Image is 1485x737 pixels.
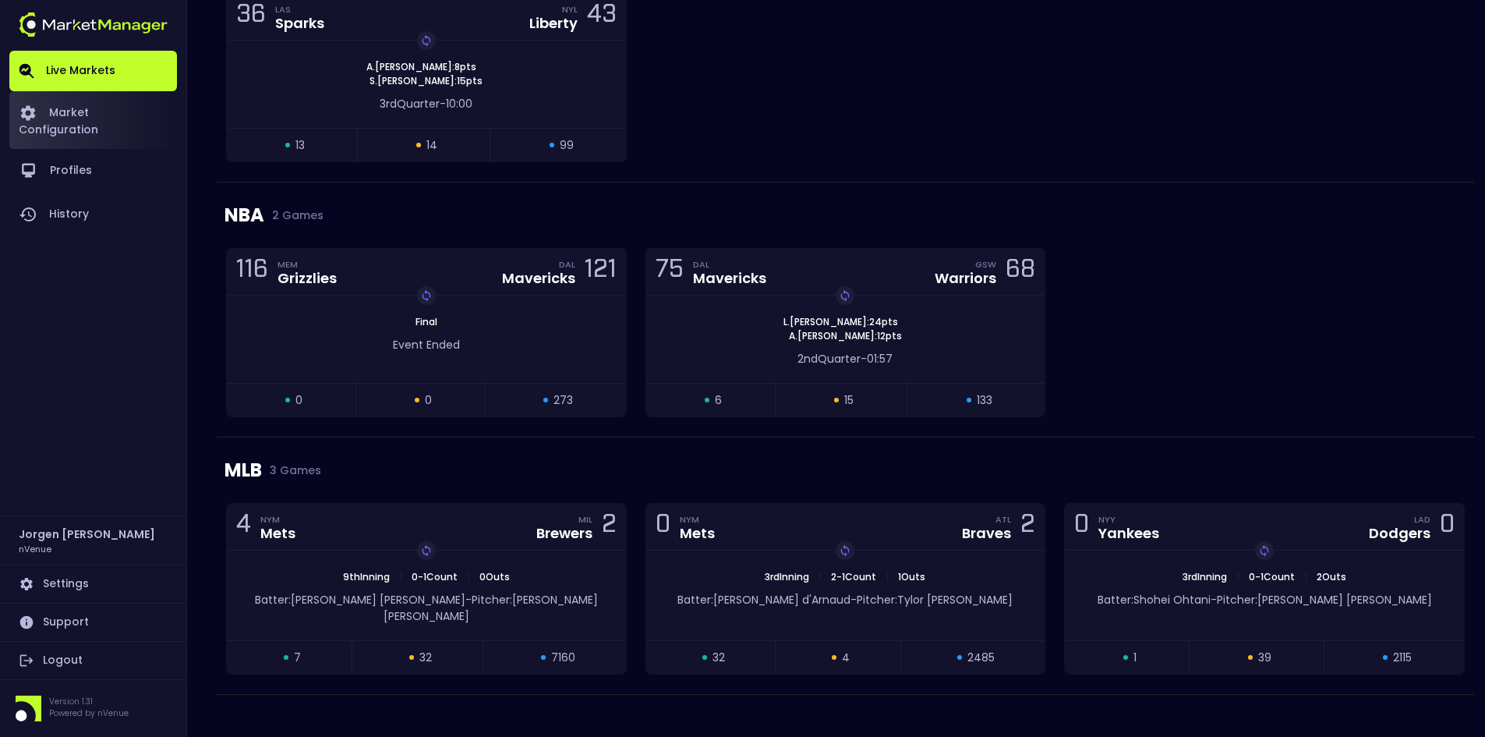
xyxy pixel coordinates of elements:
img: replayImg [839,289,851,302]
div: NYM [260,513,295,526]
div: NBA [225,182,1466,248]
span: Pitcher: [PERSON_NAME] [PERSON_NAME] [1217,592,1432,608]
div: ATL [995,513,1011,526]
div: 121 [585,257,617,286]
span: Batter: Shohei Ohtani [1098,592,1211,608]
span: | [394,570,407,583]
span: 14 [426,137,437,154]
span: - [440,96,446,112]
span: Pitcher: [PERSON_NAME] [PERSON_NAME] [384,592,598,624]
div: Mets [260,526,295,540]
div: 116 [236,257,268,286]
span: 2 - 1 Count [826,570,881,583]
a: Logout [9,642,177,679]
div: MIL [578,513,592,526]
span: | [814,570,826,583]
span: - [465,592,472,608]
div: NYY [1098,513,1159,526]
div: 0 [656,512,670,541]
span: 2115 [1393,650,1412,666]
span: 0 - 1 Count [407,570,462,583]
img: replayImg [839,544,851,557]
div: 68 [1006,257,1035,286]
div: Mets [680,526,715,540]
span: Event Ended [393,337,460,353]
div: MLB [225,438,1466,503]
span: L . [PERSON_NAME] : 24 pts [779,315,903,329]
span: - [850,592,857,608]
p: Powered by nVenue [49,707,129,719]
div: Braves [962,526,1011,540]
div: 75 [656,257,684,286]
span: 7160 [551,650,575,666]
div: Yankees [1098,526,1159,540]
a: Support [9,604,177,641]
a: Profiles [9,149,177,193]
a: Live Markets [9,51,177,91]
div: Mavericks [693,271,766,285]
div: Grizzlies [278,271,337,285]
span: 32 [712,650,725,666]
div: 4 [236,512,251,541]
div: 43 [587,2,617,31]
span: S . [PERSON_NAME] : 15 pts [365,74,487,88]
span: 9th Inning [338,570,394,583]
div: 2 [602,512,617,541]
div: Version 1.31Powered by nVenue [9,696,177,721]
div: Dodgers [1369,526,1430,540]
div: Brewers [536,526,592,540]
div: 0 [1074,512,1089,541]
span: 3rd Inning [1178,570,1232,583]
span: 15 [844,392,854,409]
div: LAD [1414,513,1430,526]
div: NYL [562,3,578,16]
span: 2 Outs [1312,570,1351,583]
div: MEM [278,258,337,271]
span: 10:00 [446,96,472,112]
span: 133 [977,392,992,409]
span: 7 [294,650,301,666]
span: 2nd Quarter [797,351,861,367]
span: 0 [425,392,432,409]
span: 32 [419,650,432,666]
span: Batter: [PERSON_NAME] d'Arnaud [677,592,850,608]
span: 01:57 [867,351,893,367]
a: History [9,193,177,236]
img: replayImg [420,34,433,47]
div: 0 [1440,512,1455,541]
a: Settings [9,565,177,603]
span: 3rd Inning [760,570,814,583]
img: replayImg [420,289,433,302]
img: replayImg [1258,544,1271,557]
span: 0 [295,392,302,409]
div: Mavericks [502,271,575,285]
span: A . [PERSON_NAME] : 12 pts [784,329,907,343]
div: Warriors [935,271,996,285]
span: 3rd Quarter [380,96,440,112]
span: 0 - 1 Count [1244,570,1299,583]
span: | [1232,570,1244,583]
a: Market Configuration [9,91,177,149]
span: Final [411,315,442,328]
span: 39 [1258,650,1271,666]
div: GSW [975,258,996,271]
h3: nVenue [19,543,51,555]
span: 4 [842,650,850,666]
h2: Jorgen [PERSON_NAME] [19,526,155,543]
span: 2 Games [264,209,324,221]
span: 0 Outs [475,570,514,583]
span: A . [PERSON_NAME] : 8 pts [362,60,481,74]
span: | [462,570,475,583]
span: 2485 [967,650,995,666]
span: 13 [295,137,305,154]
span: 1 Outs [893,570,930,583]
span: - [861,351,867,367]
span: Pitcher: Tylor [PERSON_NAME] [857,592,1013,608]
div: 2 [1020,512,1035,541]
img: replayImg [420,544,433,557]
span: | [1299,570,1312,583]
img: logo [19,12,168,37]
span: 1 [1133,650,1137,666]
div: LAS [275,3,324,16]
div: DAL [559,258,575,271]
